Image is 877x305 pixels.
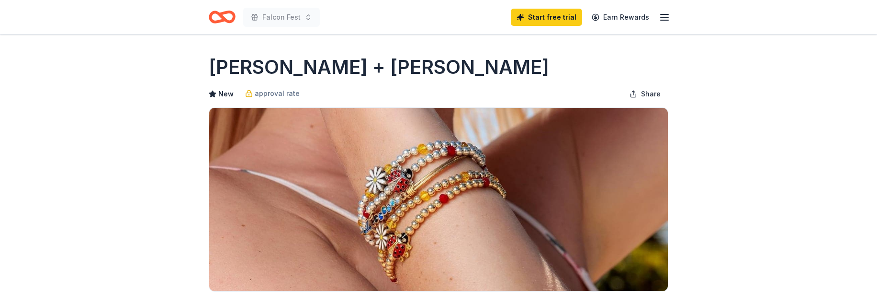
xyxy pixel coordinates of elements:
[209,54,549,81] h1: [PERSON_NAME] + [PERSON_NAME]
[209,108,668,291] img: Image for Luca + Danni
[262,12,301,23] span: Falcon Fest
[641,88,661,100] span: Share
[245,88,300,99] a: approval rate
[243,8,320,27] button: Falcon Fest
[209,6,236,28] a: Home
[255,88,300,99] span: approval rate
[511,9,582,26] a: Start free trial
[622,84,668,104] button: Share
[218,88,234,100] span: New
[586,9,655,26] a: Earn Rewards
